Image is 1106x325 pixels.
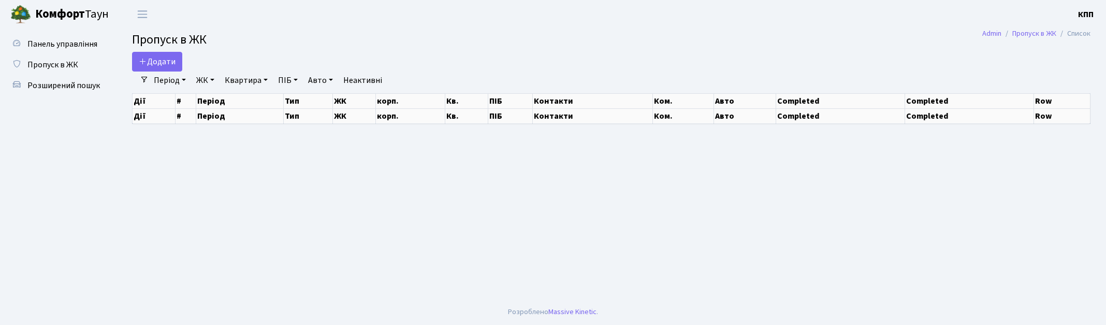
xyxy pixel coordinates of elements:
th: Row [1034,93,1090,108]
a: Пропуск в ЖК [1012,28,1056,39]
a: Неактивні [339,72,386,89]
th: Ком. [653,93,714,108]
th: Тип [284,93,333,108]
a: КПП [1078,8,1094,21]
th: Кв. [445,108,488,123]
th: ЖК [332,93,375,108]
span: Пропуск в ЖК [132,31,207,49]
a: Панель управління [5,34,109,54]
th: Тип [284,108,333,123]
th: Completed [905,93,1034,108]
a: Massive Kinetic [548,306,596,317]
th: Контакти [533,108,653,123]
th: # [176,93,196,108]
b: КПП [1078,9,1094,20]
a: Пропуск в ЖК [5,54,109,75]
th: ПІБ [488,93,533,108]
a: Додати [132,52,182,72]
th: Період [196,108,284,123]
th: Completed [905,108,1034,123]
span: Таун [35,6,109,23]
a: ПІБ [274,72,302,89]
button: Переключити навігацію [129,6,155,23]
div: Розроблено . [508,306,598,318]
nav: breadcrumb [967,23,1106,45]
th: Період [196,93,284,108]
th: Авто [714,93,776,108]
span: Додати [139,56,176,67]
span: Пропуск в ЖК [27,59,78,70]
li: Список [1056,28,1090,39]
a: Розширений пошук [5,75,109,96]
th: Кв. [445,93,488,108]
a: ЖК [192,72,219,89]
th: Дії [133,93,176,108]
a: Період [150,72,190,89]
a: Квартира [221,72,272,89]
th: # [176,108,196,123]
th: Row [1034,108,1090,123]
img: logo.png [10,4,31,25]
span: Розширений пошук [27,80,100,91]
th: Дії [133,108,176,123]
th: ЖК [332,108,375,123]
th: Контакти [533,93,653,108]
th: корп. [375,93,445,108]
th: Completed [776,93,905,108]
a: Авто [304,72,337,89]
span: Панель управління [27,38,97,50]
th: корп. [375,108,445,123]
th: ПІБ [488,108,533,123]
a: Admin [982,28,1001,39]
th: Completed [776,108,905,123]
b: Комфорт [35,6,85,22]
th: Авто [714,108,776,123]
th: Ком. [653,108,714,123]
